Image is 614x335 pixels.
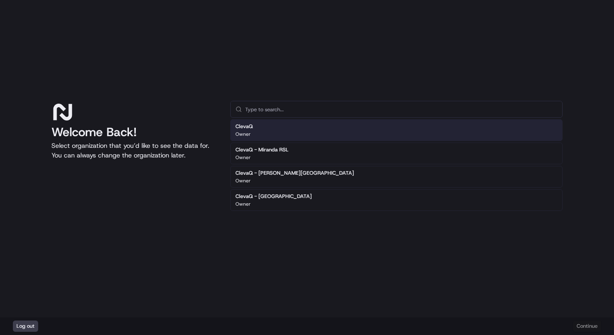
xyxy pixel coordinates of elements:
button: Log out [13,321,38,332]
h2: ClevaQ - [GEOGRAPHIC_DATA] [235,193,312,200]
p: Select organization that you’d like to see the data for. You can always change the organization l... [51,141,217,160]
h1: Welcome Back! [51,125,217,139]
input: Type to search... [245,101,557,117]
p: Owner [235,201,251,207]
h2: ClevaQ [235,123,253,130]
p: Owner [235,178,251,184]
h2: ClevaQ - Miranda RSL [235,146,289,153]
h2: ClevaQ - [PERSON_NAME][GEOGRAPHIC_DATA] [235,170,354,177]
p: Owner [235,131,251,137]
div: Suggestions [230,118,563,212]
p: Owner [235,154,251,161]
